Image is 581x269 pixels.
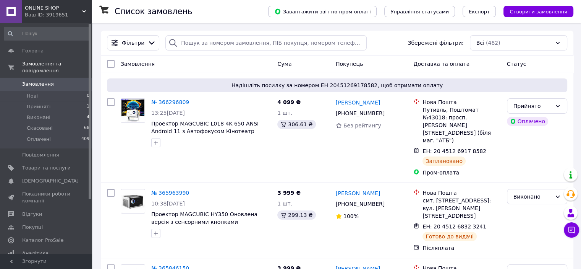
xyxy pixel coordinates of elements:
[486,40,500,46] span: (482)
[22,191,71,204] span: Показники роботи компанії
[503,6,573,17] button: Створити замовлення
[27,136,51,143] span: Оплачені
[121,98,145,123] a: Фото товару
[121,99,145,122] img: Фото товару
[27,93,38,99] span: Нові
[384,6,455,17] button: Управління статусами
[151,99,189,105] a: № 366296809
[22,60,92,74] span: Замовлення та повідомлення
[22,47,44,54] span: Головна
[151,110,185,116] span: 13:25[DATE]
[336,61,363,67] span: Покупець
[476,39,484,47] span: Всі
[122,39,144,47] span: Фільтри
[422,157,466,166] div: Заплановано
[84,125,89,132] span: 68
[422,223,486,230] span: ЕН: 20 4512 6832 3241
[25,11,92,18] div: Ваш ID: 3919651
[27,125,53,132] span: Скасовані
[469,9,490,15] span: Експорт
[268,6,377,17] button: Завантажити звіт по пром-оплаті
[277,201,292,207] span: 1 шт.
[110,82,564,89] span: Надішліть посилку за номером ЕН 20451269178582, щоб отримати оплату
[151,121,259,134] a: Проектор MAGCUBIC L018 4K 650 ANSI Android 11 з Автофокусом Кінотеатр
[81,136,89,143] span: 409
[422,169,500,176] div: Пром-оплата
[165,35,367,51] input: Пошук за номером замовлення, ПІБ покупця, номером телефону, Email, номером накладної
[277,110,292,116] span: 1 шт.
[87,103,89,110] span: 1
[422,106,500,144] div: Путивль, Поштомат №43018: просп. [PERSON_NAME][STREET_ADDRESS] (біля маг. "АТБ")
[151,190,189,196] a: № 365963990
[408,39,463,47] span: Збережені фільтри:
[22,81,54,88] span: Замовлення
[22,178,79,184] span: [DEMOGRAPHIC_DATA]
[87,93,89,99] span: 0
[513,102,552,110] div: Прийнято
[422,148,486,154] span: ЕН: 20 4512 6917 8582
[121,61,155,67] span: Замовлення
[151,201,185,207] span: 10:38[DATE]
[422,244,500,252] div: Післяплата
[336,189,380,197] a: [PERSON_NAME]
[121,189,144,213] img: Фото товару
[115,7,192,16] h1: Список замовлень
[422,232,477,241] div: Готово до видачі
[22,224,43,231] span: Покупці
[507,61,526,67] span: Статус
[564,222,579,238] button: Чат з покупцем
[413,61,469,67] span: Доставка та оплата
[422,189,500,197] div: Нова Пошта
[510,9,567,15] span: Створити замовлення
[513,192,552,201] div: Виконано
[343,213,359,219] span: 100%
[274,8,371,15] span: Завантажити звіт по пром-оплаті
[151,211,257,225] a: Проектор MAGCUBIC HY350 Оновлена версія з сенсорними кнопками
[277,61,291,67] span: Cума
[27,114,50,121] span: Виконані
[22,152,59,158] span: Повідомлення
[336,99,380,106] a: [PERSON_NAME]
[22,211,42,218] span: Відгуки
[422,98,500,106] div: Нова Пошта
[496,8,573,14] a: Створити замовлення
[463,6,496,17] button: Експорт
[277,190,301,196] span: 3 999 ₴
[334,199,386,209] div: [PHONE_NUMBER]
[4,27,90,41] input: Пошук
[22,250,49,257] span: Аналітика
[277,120,316,129] div: 306.61 ₴
[343,122,381,129] span: Без рейтингу
[390,9,449,15] span: Управління статусами
[277,99,301,105] span: 4 099 ₴
[25,5,82,11] span: ONLINE SHOP
[334,108,386,119] div: [PHONE_NUMBER]
[22,165,71,171] span: Товари та послуги
[22,237,63,244] span: Каталог ProSale
[87,114,89,121] span: 4
[277,210,316,220] div: 299.13 ₴
[507,117,548,126] div: Оплачено
[27,103,50,110] span: Прийняті
[422,197,500,220] div: смт. [STREET_ADDRESS]: вул. [PERSON_NAME][STREET_ADDRESS]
